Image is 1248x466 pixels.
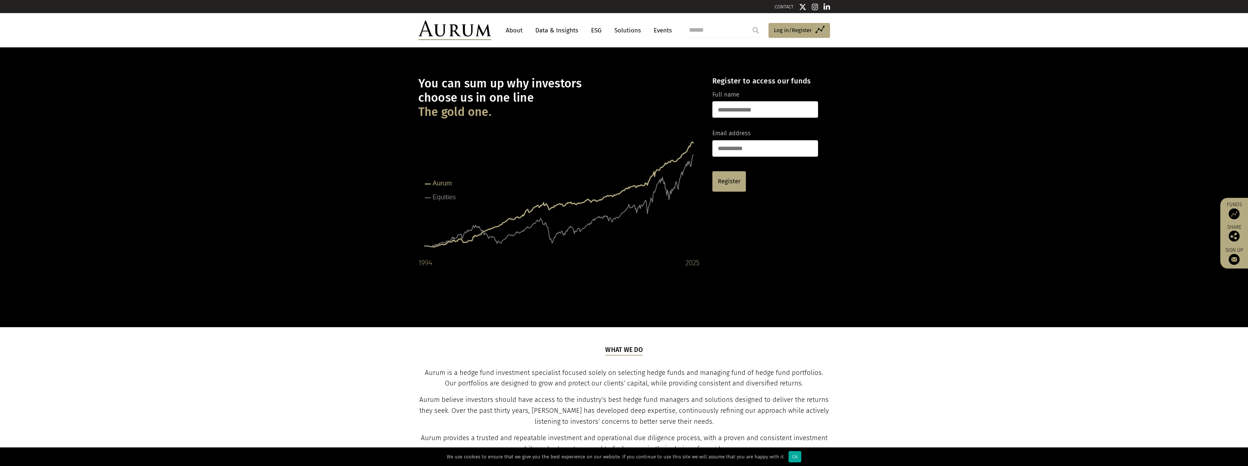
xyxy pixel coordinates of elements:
a: Sign up [1224,247,1244,265]
a: Log in/Register [768,23,830,38]
a: Events [650,24,672,37]
span: Log in/Register [774,26,812,35]
img: Instagram icon [812,3,818,11]
div: Ok [789,451,801,462]
a: ESG [587,24,605,37]
img: Sign up to our newsletter [1229,254,1240,265]
label: Full name [712,90,739,99]
a: CONTACT [775,4,794,9]
div: 1994 [418,257,432,269]
h5: What we do [605,345,643,356]
img: Share this post [1229,231,1240,242]
a: Solutions [611,24,645,37]
label: Email address [712,129,751,138]
h4: Register to access our funds [712,77,818,85]
a: About [502,24,526,37]
h1: You can sum up why investors choose us in one line [418,77,700,119]
a: Register [712,171,746,192]
span: The gold one. [418,105,492,119]
img: Linkedin icon [823,3,830,11]
img: Access Funds [1229,208,1240,219]
span: Aurum is a hedge fund investment specialist focused solely on selecting hedge funds and managing ... [425,369,823,388]
a: Data & Insights [532,24,582,37]
img: Twitter icon [799,3,806,11]
div: 2025 [685,257,700,269]
tspan: Equities [433,193,456,201]
span: Aurum believe investors should have access to the industry’s best hedge fund managers and solutio... [419,396,829,426]
input: Submit [748,23,763,38]
div: Share [1224,225,1244,242]
img: Aurum [418,20,491,40]
tspan: Aurum [433,180,452,187]
span: Aurum provides a trusted and repeatable investment and operational due diligence process, with a ... [421,434,828,453]
a: Funds [1224,201,1244,219]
